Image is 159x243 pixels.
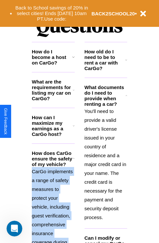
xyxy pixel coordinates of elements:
h3: How does CarGo ensure the safety of my vehicle? [32,150,73,167]
b: BACK2SCHOOL20 [91,11,135,16]
button: Back to School savings of 20% in select cities! Ends [DATE] 10am PT.Use code: [12,3,91,24]
div: Give Feedback [3,108,8,135]
h3: What are the requirements for listing my car on CarGo? [32,79,73,101]
iframe: Intercom live chat [7,221,22,236]
p: You'll need to provide a valid driver's license issued in your country of residence and a major c... [85,107,128,222]
h3: What documents do I need to provide when renting a car? [85,84,126,107]
h3: How do I become a host on CarGo? [32,49,72,65]
h3: How can I maximize my earnings as a CarGo host? [32,115,73,137]
h3: How old do I need to be to rent a car with CarGo? [85,49,126,71]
